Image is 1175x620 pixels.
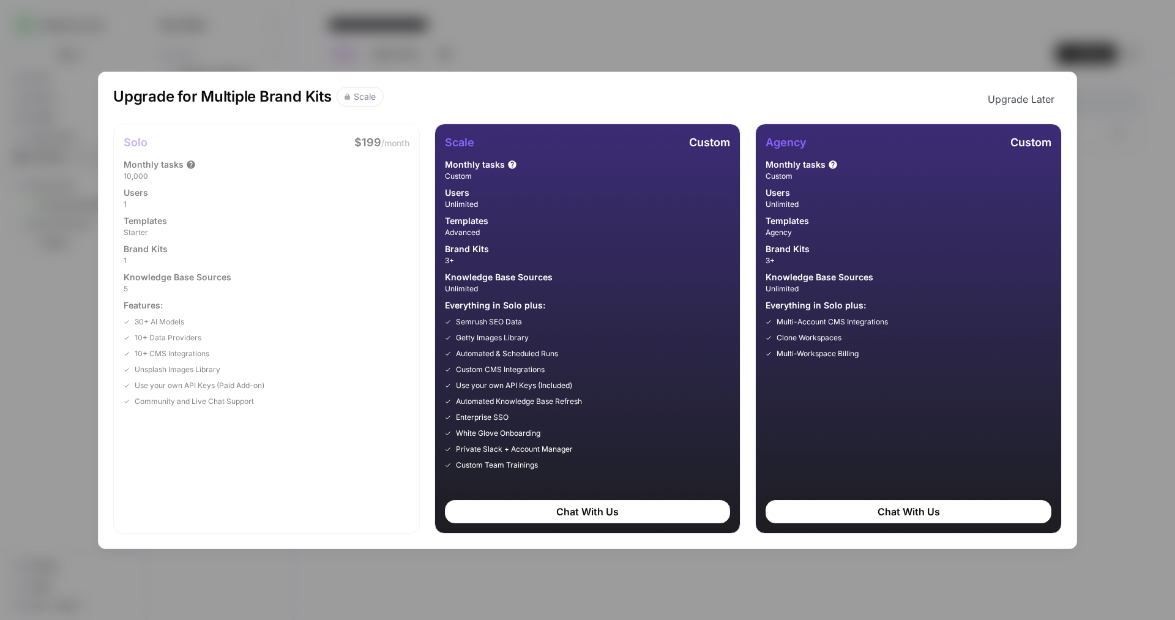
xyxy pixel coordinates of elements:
[135,380,264,391] span: Use your own API Keys (Paid Add-on)
[456,428,540,439] span: White Glove Onboarding
[689,136,730,149] span: Custom
[124,159,184,171] span: Monthly tasks
[445,134,474,151] h1: Scale
[456,364,545,375] span: Custom CMS Integrations
[124,187,148,199] span: Users
[445,271,553,283] span: Knowledge Base Sources
[124,255,409,266] span: 1
[766,271,873,283] span: Knowledge Base Sources
[766,243,810,255] span: Brand Kits
[456,332,529,343] span: Getty Images Library
[456,380,572,391] span: Use your own API Keys (Included)
[766,134,807,151] h1: Agency
[1010,136,1051,149] span: Custom
[381,138,409,148] span: /month
[456,396,582,407] span: Automated Knowledge Base Refresh
[456,444,573,455] span: Private Slack + Account Manager
[766,255,1051,266] span: 3+
[766,187,790,199] span: Users
[766,215,809,227] span: Templates
[766,199,1051,210] span: Unlimited
[766,299,1051,312] span: Everything in Solo plus:
[445,299,731,312] span: Everything in Solo plus:
[124,271,231,283] span: Knowledge Base Sources
[445,159,505,171] span: Monthly tasks
[445,243,489,255] span: Brand Kits
[135,348,209,359] span: 10+ CMS Integrations
[456,348,558,359] span: Automated & Scheduled Runs
[980,87,1062,111] button: Upgrade Later
[777,316,888,327] span: Multi-Account CMS Integrations
[124,283,409,294] span: 5
[135,332,201,343] span: 10+ Data Providers
[124,227,409,238] span: Starter
[445,187,469,199] span: Users
[445,500,731,523] div: Chat With Us
[124,215,167,227] span: Templates
[456,316,522,327] span: Semrush SEO Data
[124,171,409,182] span: 10,000
[777,332,841,343] span: Clone Workspaces
[766,500,1051,523] div: Chat With Us
[445,171,731,182] span: Custom
[124,134,147,151] h1: Solo
[124,299,409,312] span: Features:
[445,255,731,266] span: 3+
[113,87,332,111] h1: Upgrade for Multiple Brand Kits
[354,91,376,103] div: Scale
[135,396,254,407] span: Community and Live Chat Support
[456,412,509,423] span: Enterprise SSO
[354,136,381,149] span: $199
[766,227,1051,238] span: Agency
[445,199,731,210] span: Unlimited
[135,364,220,375] span: Unsplash Images Library
[124,243,168,255] span: Brand Kits
[135,316,184,327] span: 30+ AI Models
[445,283,731,294] span: Unlimited
[456,460,538,471] span: Custom Team Trainings
[766,283,1051,294] span: Unlimited
[445,227,731,238] span: Advanced
[766,171,1051,182] span: Custom
[124,199,409,210] span: 1
[777,348,859,359] span: Multi-Workspace Billing
[445,215,488,227] span: Templates
[766,159,826,171] span: Monthly tasks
